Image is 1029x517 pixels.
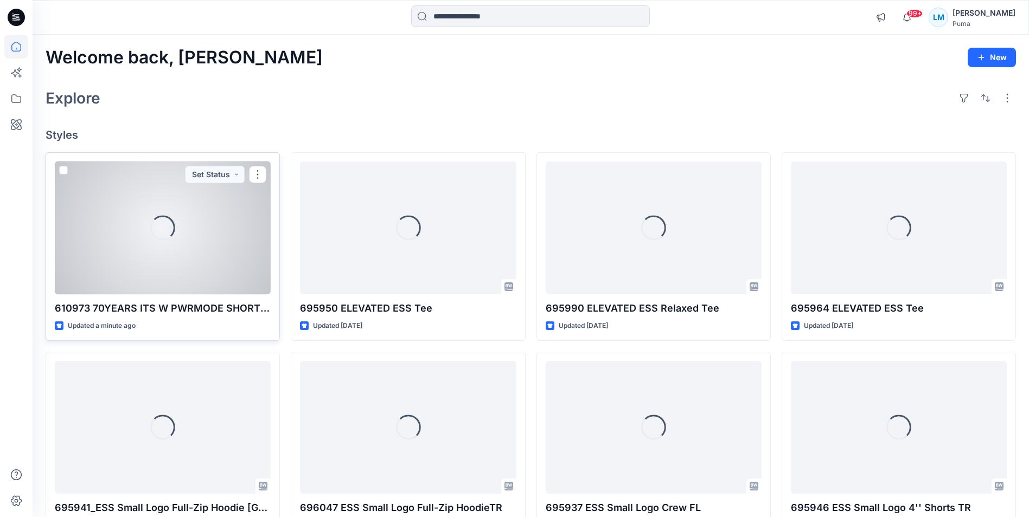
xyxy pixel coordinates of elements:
p: 695990 ELEVATED ESS Relaxed Tee [546,301,762,316]
p: 696047 ESS Small Logo Full-Zip HoodieTR [300,500,516,515]
p: Updated [DATE] [559,320,608,332]
p: 695937 ESS Small Logo Crew FL [546,500,762,515]
h2: Explore [46,89,100,107]
h2: Welcome back, [PERSON_NAME] [46,48,323,68]
p: 610973 70YEARS ITS W PWRMODE SHORT TIGHTS [55,301,271,316]
div: [PERSON_NAME] [953,7,1015,20]
p: Updated [DATE] [313,320,362,332]
p: 695946 ESS Small Logo 4'' Shorts TR [791,500,1007,515]
button: New [968,48,1016,67]
p: Updated a minute ago [68,320,136,332]
p: 695964 ELEVATED ESS Tee [791,301,1007,316]
p: Updated [DATE] [804,320,853,332]
p: 695941_ESS Small Logo Full-Zip Hoodie [GEOGRAPHIC_DATA] [55,500,271,515]
p: 695950 ELEVATED ESS Tee [300,301,516,316]
span: 99+ [906,9,923,18]
div: Puma [953,20,1015,28]
h4: Styles [46,128,1016,141]
div: LM [929,8,948,27]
